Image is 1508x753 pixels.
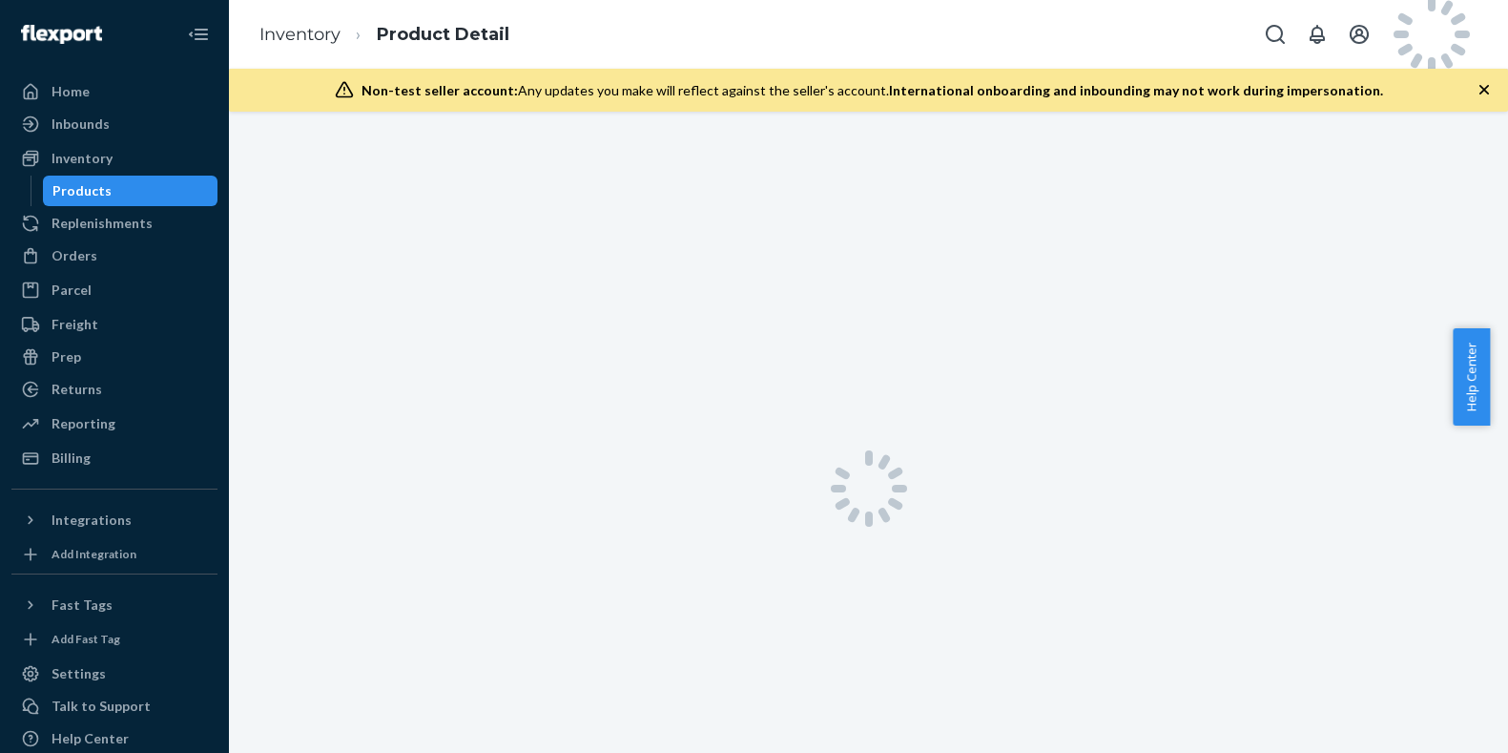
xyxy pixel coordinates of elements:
[52,380,102,399] div: Returns
[52,246,97,265] div: Orders
[11,543,217,566] a: Add Integration
[11,241,217,271] a: Orders
[11,109,217,139] a: Inbounds
[21,25,102,44] img: Flexport logo
[11,590,217,620] button: Fast Tags
[362,82,518,98] span: Non-test seller account:
[52,697,151,716] div: Talk to Support
[259,24,341,45] a: Inventory
[43,176,218,206] a: Products
[11,443,217,473] a: Billing
[11,408,217,439] a: Reporting
[52,82,90,101] div: Home
[11,143,217,174] a: Inventory
[52,149,113,168] div: Inventory
[179,15,217,53] button: Close Navigation
[11,691,217,722] button: Talk to Support
[11,309,217,340] a: Freight
[889,82,1383,98] span: International onboarding and inbounding may not work during impersonation.
[362,81,1383,100] div: Any updates you make will reflect against the seller's account.
[11,628,217,651] a: Add Fast Tag
[11,374,217,405] a: Returns
[52,546,136,562] div: Add Integration
[52,729,129,748] div: Help Center
[52,115,110,134] div: Inbounds
[52,347,81,366] div: Prep
[11,208,217,239] a: Replenishments
[52,315,98,334] div: Freight
[52,414,115,433] div: Reporting
[52,214,153,233] div: Replenishments
[1340,15,1378,53] button: Open account menu
[1298,15,1336,53] button: Open notifications
[52,449,91,468] div: Billing
[11,342,217,372] a: Prep
[52,511,132,530] div: Integrations
[244,7,525,63] ol: breadcrumbs
[52,631,120,647] div: Add Fast Tag
[11,76,217,107] a: Home
[11,275,217,305] a: Parcel
[52,596,113,615] div: Fast Tags
[1256,15,1294,53] button: Open Search Box
[11,505,217,535] button: Integrations
[52,281,92,300] div: Parcel
[11,659,217,689] a: Settings
[1453,328,1490,426] button: Help Center
[52,664,106,683] div: Settings
[52,181,112,200] div: Products
[377,24,509,45] a: Product Detail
